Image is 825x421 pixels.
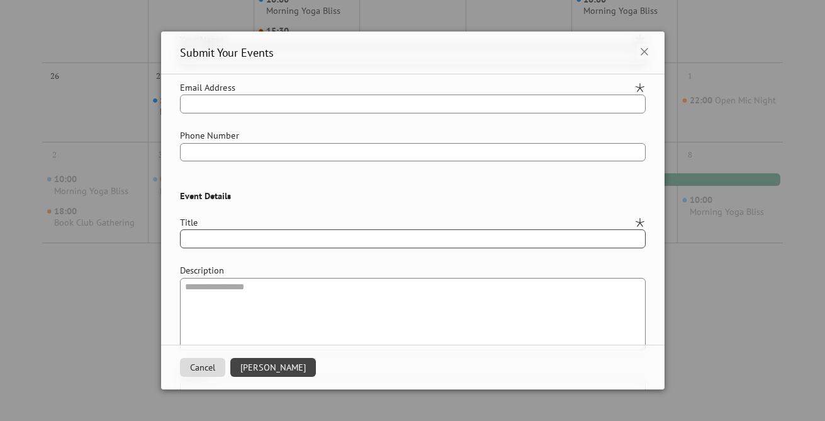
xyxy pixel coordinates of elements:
div: Title [180,216,632,229]
button: Cancel [180,358,225,377]
div: Description [180,263,643,277]
button: [PERSON_NAME] [230,358,316,377]
div: Phone Number [180,129,643,142]
span: Submit Your Events [180,44,274,61]
span: Event Details [180,176,231,203]
div: Email Address [180,81,632,95]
